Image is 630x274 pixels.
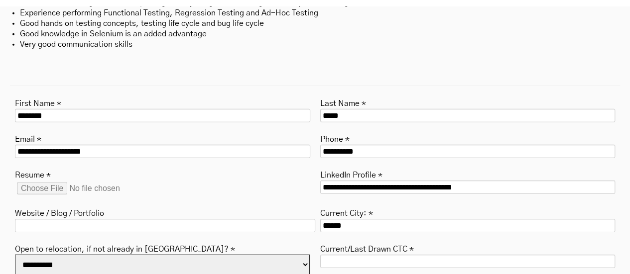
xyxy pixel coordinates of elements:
[15,242,235,255] label: Open to relocation, if not already in [GEOGRAPHIC_DATA]? *
[320,242,414,255] label: Current/Last Drawn CTC *
[20,29,610,39] li: Good knowledge in Selenium is an added advantage
[320,132,350,145] label: Phone *
[320,206,373,219] label: Current City: *
[20,39,610,50] li: Very good communication skills
[15,96,61,109] label: First Name *
[15,206,104,219] label: Website / Blog / Portfolio
[20,8,610,18] li: Experience performing Functional Testing, Regression Testing and Ad-Hoc Testing
[320,168,382,181] label: LinkedIn Profile *
[15,168,51,181] label: Resume *
[320,96,366,109] label: Last Name *
[20,18,610,29] li: Good hands on testing concepts, testing life cycle and bug life cycle
[15,132,41,145] label: Email *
